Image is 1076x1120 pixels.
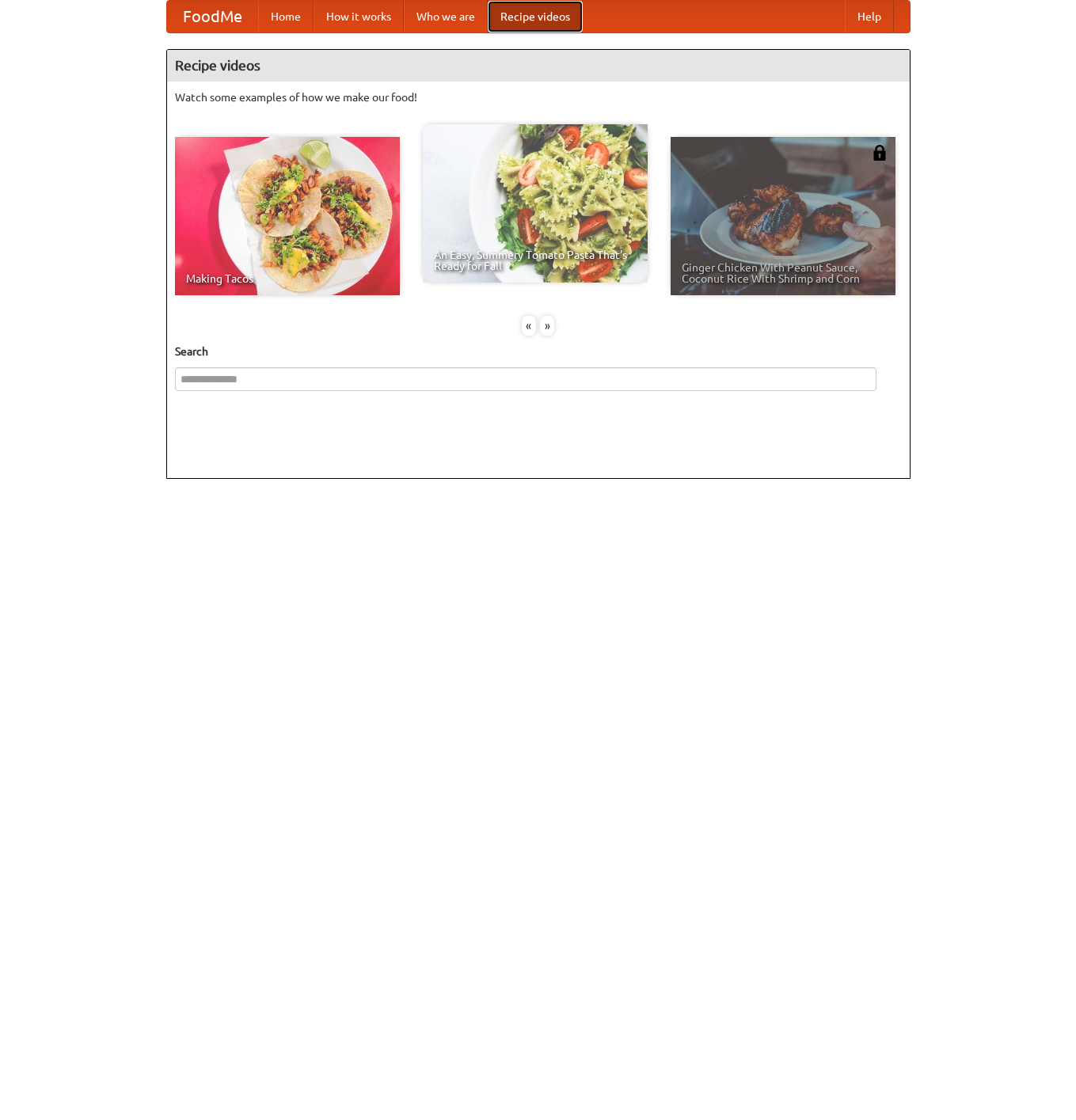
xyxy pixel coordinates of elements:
a: An Easy, Summery Tomato Pasta That's Ready for Fall [423,124,648,283]
span: An Easy, Summery Tomato Pasta That's Ready for Fall [434,249,637,271]
span: Making Tacos [186,273,389,284]
div: » [540,316,554,336]
a: Who we are [404,1,488,32]
a: Help [845,1,894,32]
h5: Search [175,344,902,359]
p: Watch some examples of how we make our food! [175,89,902,105]
a: Making Tacos [175,137,400,295]
a: Recipe videos [488,1,583,32]
h4: Recipe videos [167,50,910,82]
a: Home [258,1,314,32]
img: 483408.png [872,145,888,161]
a: FoodMe [167,1,258,32]
div: « [522,316,536,336]
a: How it works [314,1,404,32]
